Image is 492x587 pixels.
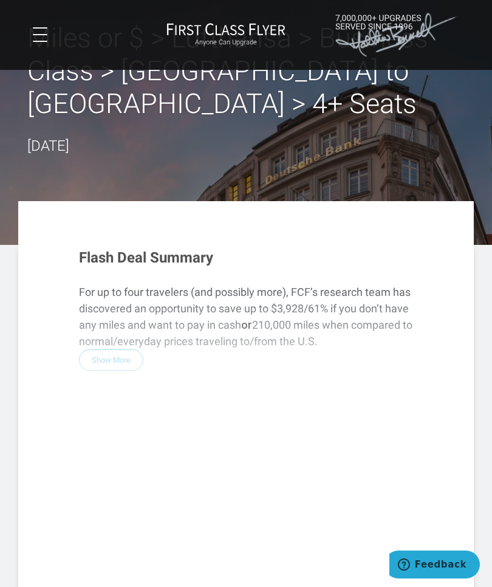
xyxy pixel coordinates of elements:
img: First Class Flyer [166,22,285,35]
h2: Miles or $ > Lufthansa > Business Class > ‎[GEOGRAPHIC_DATA] to [GEOGRAPHIC_DATA] > 4+ Seats [27,22,465,120]
small: Anyone Can Upgrade [166,38,285,47]
h3: Flash Deal Summary [79,250,413,266]
iframe: Opens a widget where you can find more information [389,551,480,581]
a: First Class FlyerAnyone Can Upgrade [166,22,285,47]
time: [DATE] [27,137,69,154]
